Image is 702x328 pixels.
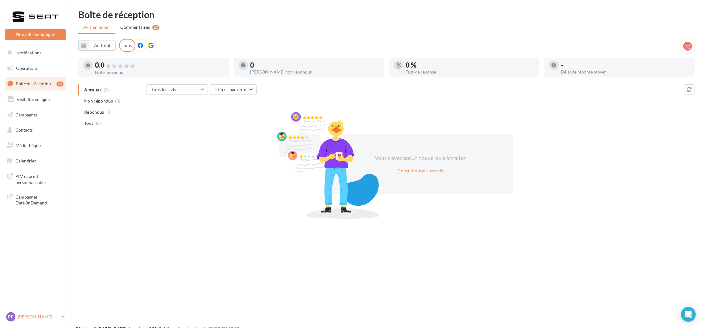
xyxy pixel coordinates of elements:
div: 0.0 [95,62,224,69]
a: Campagnes DataOnDemand [4,190,67,208]
span: Opérations [16,65,38,71]
span: PLV et print personnalisable [15,172,64,185]
button: Au total [78,40,116,51]
a: Médiathèque [4,139,67,152]
div: 0 [250,62,379,69]
span: Campagnes [15,112,38,117]
div: - [561,62,690,69]
span: Répondus [84,109,104,115]
div: Tous [119,39,135,52]
span: (0) [106,110,112,115]
button: Consulter tous les avis [395,167,445,175]
div: 27 [56,82,64,86]
span: Commentaires [121,24,150,30]
div: Vous n'avez aucun nouvel avis à traiter [367,154,473,162]
div: Boîte de réception [78,10,695,19]
div: [PERSON_NAME] non répondus [250,70,379,74]
button: Nouvelle campagne [5,29,66,40]
button: Notifications [4,46,65,59]
a: Calendrier [4,154,67,167]
a: Contacts [4,124,67,137]
span: Non répondus [84,98,113,104]
span: (0) [115,99,121,103]
a: Visibilité en ligne [4,93,67,106]
div: Note moyenne [95,70,224,74]
div: Open Intercom Messenger [681,307,696,322]
a: PP [PERSON_NAME] [5,311,66,323]
a: Campagnes [4,108,67,121]
button: Filtrer par note [210,84,257,95]
a: PLV et print personnalisable [4,170,67,188]
p: [PERSON_NAME] [18,314,59,320]
span: Notifications [16,50,41,55]
span: Calendrier [15,158,36,163]
a: Opérations [4,62,67,75]
button: Tous les avis [146,84,208,95]
span: Tous [84,120,93,126]
button: Au total [89,40,116,51]
div: Délai de réponse moyen [561,70,690,74]
span: Boîte de réception [16,81,51,86]
div: 0 % [406,62,535,69]
span: Visibilité en ligne [17,97,50,102]
span: Contacts [15,127,33,132]
span: Tous les avis [151,87,176,92]
span: Médiathèque [15,143,41,148]
span: PP [8,314,14,320]
span: Campagnes DataOnDemand [15,193,64,206]
div: Taux de réponse [406,70,535,74]
div: 27 [152,25,159,30]
a: Boîte de réception27 [4,77,67,90]
span: (0) [96,121,101,126]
